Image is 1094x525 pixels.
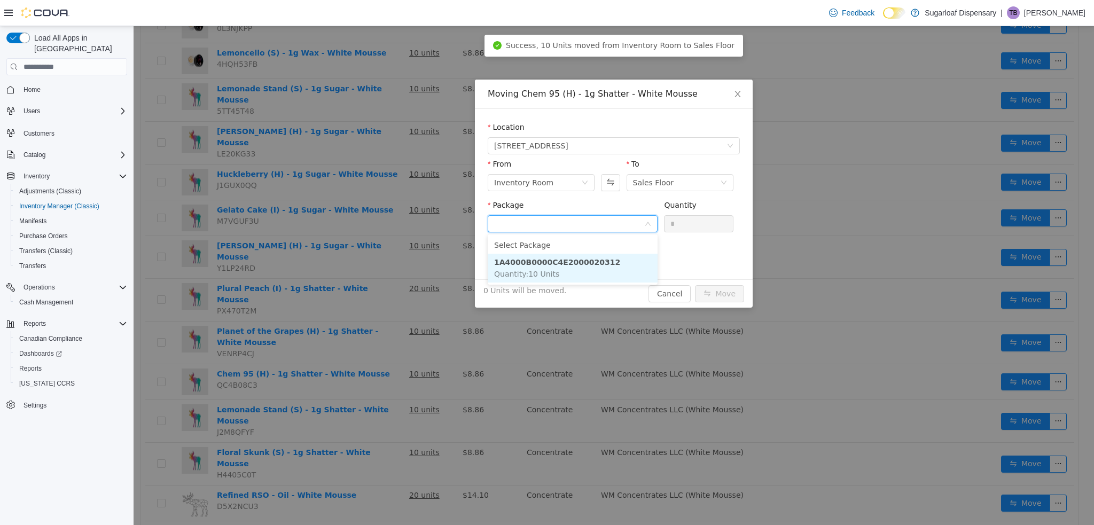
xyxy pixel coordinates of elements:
[361,232,487,240] strong: 1A4000B0000C4E2000020312
[19,262,46,270] span: Transfers
[19,232,68,240] span: Purchase Orders
[24,283,55,292] span: Operations
[19,317,50,330] button: Reports
[825,2,879,23] a: Feedback
[354,210,524,228] li: Select Package
[24,172,50,181] span: Inventory
[15,332,127,345] span: Canadian Compliance
[2,147,131,162] button: Catalog
[19,202,99,210] span: Inventory Manager (Classic)
[19,105,44,117] button: Users
[19,398,127,412] span: Settings
[11,258,131,273] button: Transfers
[19,126,127,139] span: Customers
[1007,6,1020,19] div: Trevor Bjerke
[19,83,45,96] a: Home
[15,200,127,213] span: Inventory Manager (Classic)
[1024,6,1085,19] p: [PERSON_NAME]
[499,148,541,164] div: Sales Floor
[30,33,127,54] span: Load All Apps in [GEOGRAPHIC_DATA]
[6,77,127,441] nav: Complex example
[19,281,127,294] span: Operations
[467,148,486,165] button: Swap
[19,364,42,373] span: Reports
[11,214,131,229] button: Manifests
[15,230,127,242] span: Purchase Orders
[2,125,131,140] button: Customers
[19,349,62,358] span: Dashboards
[2,169,131,184] button: Inventory
[11,376,131,391] button: [US_STATE] CCRS
[1009,6,1017,19] span: TB
[354,62,606,74] div: Moving Chem 95 (H) - 1g Shatter - White Mousse
[19,105,127,117] span: Users
[15,245,127,257] span: Transfers (Classic)
[925,6,996,19] p: Sugarloaf Dispensary
[515,259,557,276] button: Cancel
[24,107,40,115] span: Users
[15,296,127,309] span: Cash Management
[19,148,127,161] span: Catalog
[15,185,127,198] span: Adjustments (Classic)
[587,153,593,161] i: icon: down
[19,148,50,161] button: Catalog
[589,53,619,83] button: Close
[15,377,79,390] a: [US_STATE] CCRS
[361,112,435,128] span: 336 East Chestnut St
[354,97,391,105] label: Location
[2,397,131,413] button: Settings
[19,317,127,330] span: Reports
[2,104,131,119] button: Users
[531,190,599,206] input: Quantity
[2,280,131,295] button: Operations
[361,244,426,252] span: Quantity : 10 Units
[19,334,82,343] span: Canadian Compliance
[15,200,104,213] a: Inventory Manager (Classic)
[19,281,59,294] button: Operations
[11,295,131,310] button: Cash Management
[15,215,127,228] span: Manifests
[24,129,54,138] span: Customers
[561,259,611,276] button: icon: swapMove
[24,319,46,328] span: Reports
[19,399,51,412] a: Settings
[11,229,131,244] button: Purchase Orders
[15,230,72,242] a: Purchase Orders
[11,361,131,376] button: Reports
[15,347,127,360] span: Dashboards
[11,244,131,258] button: Transfers (Classic)
[21,7,69,18] img: Cova
[11,346,131,361] a: Dashboards
[15,332,87,345] a: Canadian Compliance
[842,7,874,18] span: Feedback
[15,362,46,375] a: Reports
[493,134,506,142] label: To
[24,401,46,410] span: Settings
[361,191,511,207] input: Package
[511,194,518,202] i: icon: down
[354,175,390,183] label: Package
[15,362,127,375] span: Reports
[19,217,46,225] span: Manifests
[15,260,50,272] a: Transfers
[530,175,563,183] label: Quantity
[883,7,905,19] input: Dark Mode
[19,170,127,183] span: Inventory
[2,316,131,331] button: Reports
[354,134,378,142] label: From
[15,347,66,360] a: Dashboards
[360,15,368,23] i: icon: check-circle
[11,331,131,346] button: Canadian Compliance
[19,170,54,183] button: Inventory
[448,153,455,161] i: icon: down
[15,215,51,228] a: Manifests
[15,260,127,272] span: Transfers
[15,185,85,198] a: Adjustments (Classic)
[593,116,600,124] i: icon: down
[15,377,127,390] span: Washington CCRS
[600,64,608,72] i: icon: close
[15,296,77,309] a: Cash Management
[11,199,131,214] button: Inventory Manager (Classic)
[24,85,41,94] span: Home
